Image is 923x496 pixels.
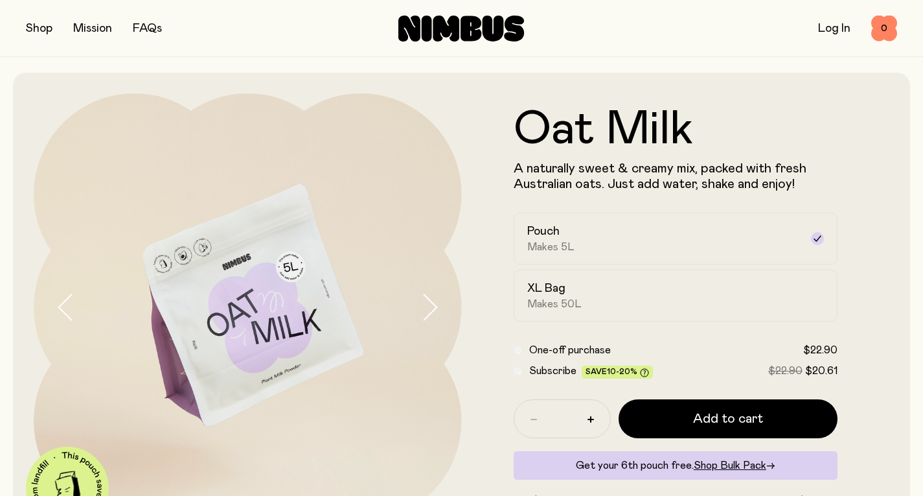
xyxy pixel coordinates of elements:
h2: XL Bag [527,281,565,296]
p: A naturally sweet & creamy mix, packed with fresh Australian oats. Just add water, shake and enjoy! [514,161,838,192]
h2: Pouch [527,224,560,239]
span: 10-20% [607,368,637,375]
span: Add to cart [693,410,763,428]
span: One-off purchase [529,345,611,355]
span: Subscribe [529,366,576,376]
div: Get your 6th pouch free. [514,451,838,480]
span: Makes 5L [527,241,575,254]
a: Mission [73,23,112,34]
span: $22.90 [803,345,838,355]
a: FAQs [133,23,162,34]
a: Shop Bulk Pack→ [694,460,775,471]
button: Add to cart [619,399,838,438]
span: Makes 50L [527,298,582,311]
button: 0 [871,16,897,41]
span: $20.61 [805,366,838,376]
span: Save [586,368,649,377]
span: $22.90 [768,366,803,376]
span: Shop Bulk Pack [694,460,766,471]
a: Log In [818,23,850,34]
h1: Oat Milk [514,106,838,153]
